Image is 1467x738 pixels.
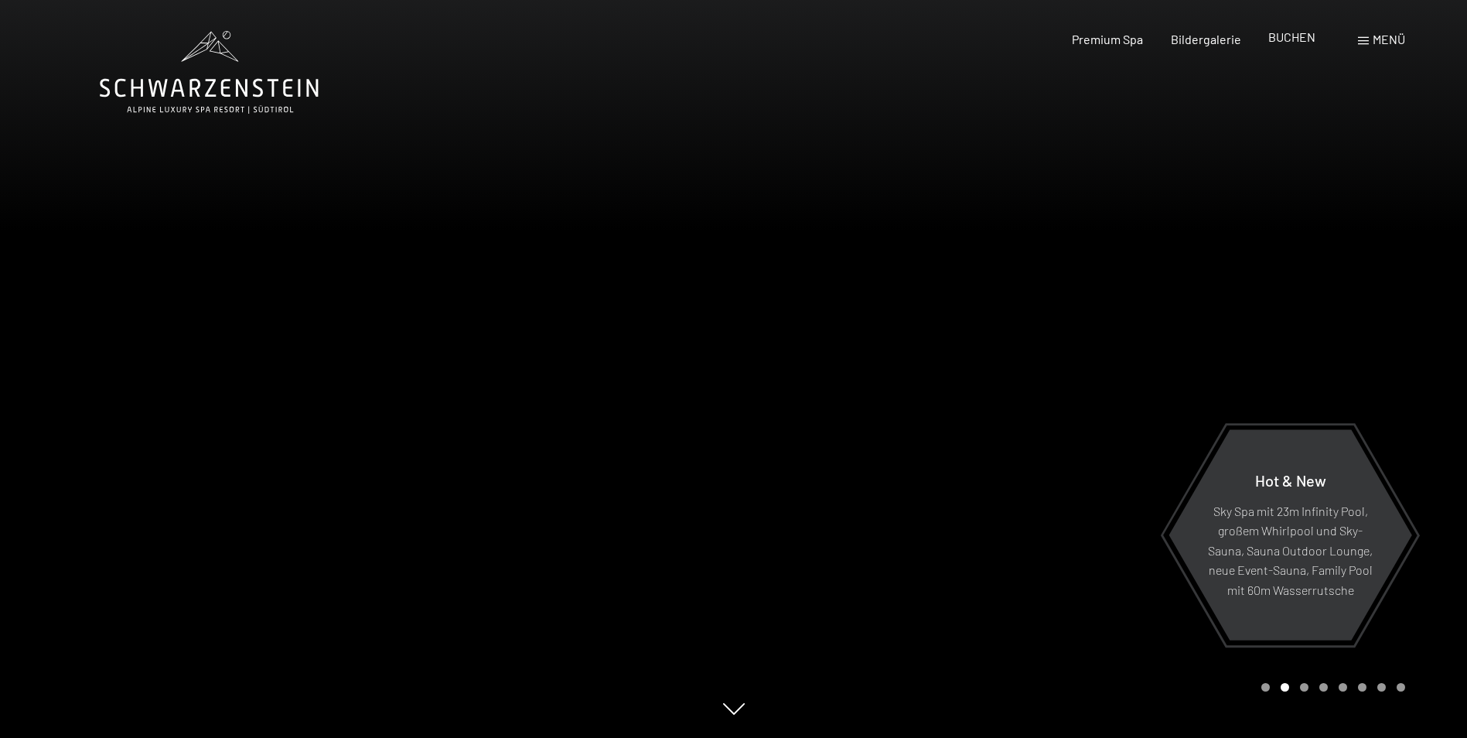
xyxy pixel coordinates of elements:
div: Carousel Pagination [1256,683,1405,692]
a: Premium Spa [1072,32,1143,46]
a: Bildergalerie [1171,32,1241,46]
a: Hot & New Sky Spa mit 23m Infinity Pool, großem Whirlpool und Sky-Sauna, Sauna Outdoor Lounge, ne... [1168,429,1413,641]
a: BUCHEN [1268,29,1315,44]
div: Carousel Page 6 [1358,683,1366,692]
div: Carousel Page 5 [1339,683,1347,692]
div: Carousel Page 7 [1377,683,1386,692]
div: Carousel Page 4 [1319,683,1328,692]
span: Hot & New [1255,470,1326,489]
div: Carousel Page 8 [1397,683,1405,692]
p: Sky Spa mit 23m Infinity Pool, großem Whirlpool und Sky-Sauna, Sauna Outdoor Lounge, neue Event-S... [1206,501,1374,600]
span: Menü [1373,32,1405,46]
div: Carousel Page 3 [1300,683,1308,692]
div: Carousel Page 2 (Current Slide) [1281,683,1289,692]
div: Carousel Page 1 [1261,683,1270,692]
